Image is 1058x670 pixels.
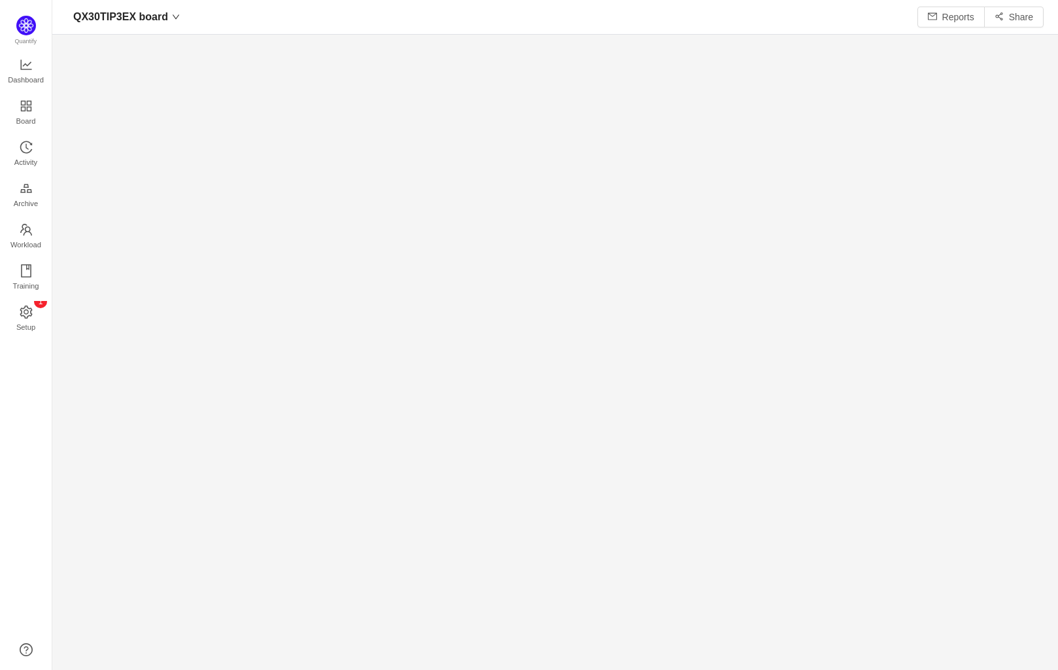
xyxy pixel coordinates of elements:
a: Activity [20,141,33,167]
i: icon: gold [20,182,33,195]
a: Training [20,265,33,291]
span: Archive [14,190,38,217]
button: icon: mailReports [917,7,985,27]
span: QX30TIP3EX board [73,7,168,27]
a: Board [20,100,33,126]
a: icon: settingSetup [20,306,33,332]
i: icon: team [20,223,33,236]
span: Board [16,108,36,134]
span: Workload [10,232,41,258]
i: icon: history [20,141,33,154]
a: Archive [20,183,33,209]
i: icon: down [172,13,180,21]
span: Quantify [15,38,37,44]
p: 1 [38,295,43,308]
sup: 1 [34,295,47,308]
span: Training [12,273,39,299]
i: icon: setting [20,306,33,319]
span: Setup [16,314,35,340]
i: icon: appstore [20,99,33,113]
i: icon: line-chart [20,58,33,71]
button: icon: share-altShare [984,7,1044,27]
img: Quantify [16,16,36,35]
a: Workload [20,224,33,250]
i: icon: book [20,264,33,277]
a: icon: question-circle [20,643,33,656]
span: Activity [14,149,37,175]
span: Dashboard [8,67,44,93]
a: Dashboard [20,59,33,85]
